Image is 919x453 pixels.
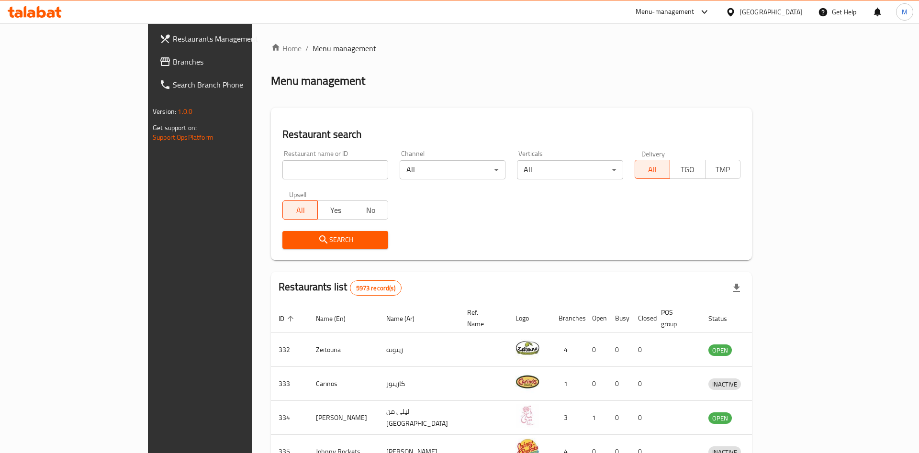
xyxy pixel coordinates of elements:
th: Branches [551,304,584,333]
span: M [902,7,908,17]
td: 0 [584,333,607,367]
a: Search Branch Phone [152,73,302,96]
span: All [287,203,314,217]
th: Closed [630,304,653,333]
span: Name (Ar) [386,313,427,324]
span: All [639,163,666,177]
span: Search [290,234,381,246]
span: No [357,203,384,217]
span: 5973 record(s) [350,284,401,293]
td: 3 [551,401,584,435]
span: Name (En) [316,313,358,324]
span: INACTIVE [708,379,741,390]
img: Carinos [516,370,539,394]
span: POS group [661,307,689,330]
span: TGO [674,163,701,177]
li: / [305,43,309,54]
a: Branches [152,50,302,73]
span: Version: [153,105,176,118]
span: Yes [322,203,349,217]
button: No [353,200,388,220]
td: 0 [630,401,653,435]
button: TMP [705,160,740,179]
a: Support.OpsPlatform [153,131,213,144]
label: Upsell [289,191,307,198]
span: TMP [709,163,737,177]
td: 0 [584,367,607,401]
button: All [282,200,318,220]
div: [GEOGRAPHIC_DATA] [740,7,803,17]
input: Search for restaurant name or ID.. [282,160,388,179]
th: Busy [607,304,630,333]
a: Restaurants Management [152,27,302,50]
h2: Restaurants list [279,280,402,296]
td: 0 [630,367,653,401]
img: Zeitouna [516,336,539,360]
h2: Menu management [271,73,365,88]
div: All [517,160,623,179]
td: ليلى من [GEOGRAPHIC_DATA] [379,401,459,435]
td: 0 [607,367,630,401]
td: 1 [584,401,607,435]
span: Ref. Name [467,307,496,330]
td: Carinos [308,367,379,401]
td: 4 [551,333,584,367]
button: Search [282,231,388,249]
span: Restaurants Management [173,33,294,44]
td: 0 [607,333,630,367]
td: Zeitouna [308,333,379,367]
div: Export file [725,276,748,299]
span: Get support on: [153,122,197,134]
td: كارينوز [379,367,459,401]
span: 1.0.0 [178,105,192,118]
td: زيتونة [379,333,459,367]
span: Status [708,313,740,324]
span: ID [279,313,297,324]
span: Menu management [313,43,376,54]
h2: Restaurant search [282,127,740,142]
div: All [400,160,505,179]
span: OPEN [708,345,732,356]
th: Logo [508,304,551,333]
nav: breadcrumb [271,43,752,54]
td: [PERSON_NAME] [308,401,379,435]
span: Search Branch Phone [173,79,294,90]
button: All [635,160,670,179]
label: Delivery [641,150,665,157]
td: 0 [630,333,653,367]
div: Total records count [350,280,402,296]
td: 0 [607,401,630,435]
button: TGO [670,160,705,179]
td: 1 [551,367,584,401]
th: Open [584,304,607,333]
div: Menu-management [636,6,695,18]
span: Branches [173,56,294,67]
span: OPEN [708,413,732,424]
img: Leila Min Lebnan [516,404,539,428]
button: Yes [317,200,353,220]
